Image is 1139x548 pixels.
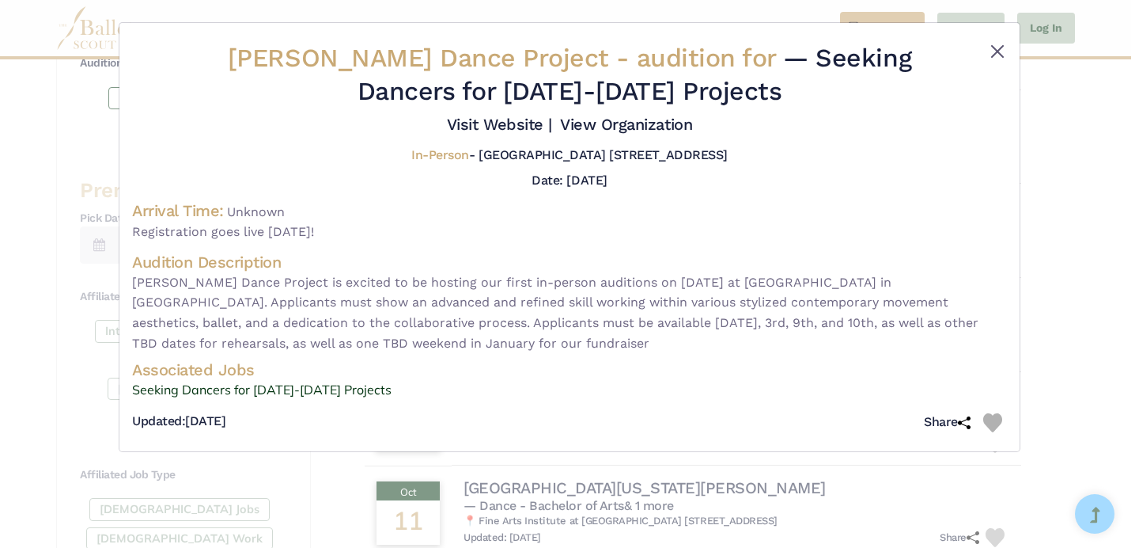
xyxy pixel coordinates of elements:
span: Updated: [132,413,185,428]
a: Visit Website | [447,115,552,134]
span: — Seeking Dancers for [DATE]-[DATE] Projects [358,43,911,106]
span: In-Person [411,147,469,162]
a: View Organization [560,115,692,134]
h4: Audition Description [132,252,1007,272]
button: Close [988,42,1007,61]
h5: - [GEOGRAPHIC_DATA] [STREET_ADDRESS] [411,147,727,164]
span: audition for [637,43,776,73]
span: [PERSON_NAME] Dance Project is excited to be hosting our first in-person auditions on [DATE] at [... [132,272,1007,353]
h4: Associated Jobs [132,360,1007,380]
span: [PERSON_NAME] Dance Project - [228,43,783,73]
h5: Share [924,414,971,431]
h4: Arrival Time: [132,201,224,220]
span: Unknown [227,204,285,219]
h5: Date: [DATE] [532,173,607,188]
a: Seeking Dancers for [DATE]-[DATE] Projects [132,380,1007,401]
h5: [DATE] [132,413,225,430]
span: Registration goes live [DATE]! [132,222,1007,242]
